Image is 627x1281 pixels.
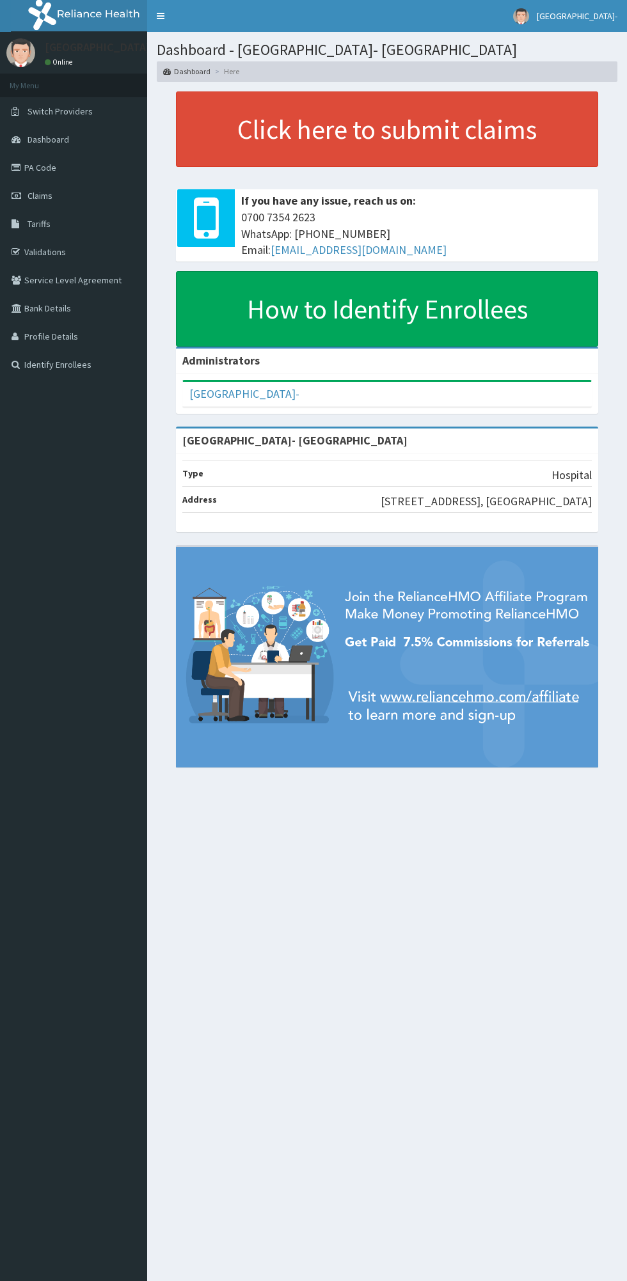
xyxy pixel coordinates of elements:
[176,547,598,767] img: provider-team-banner.png
[28,134,69,145] span: Dashboard
[189,386,299,401] a: [GEOGRAPHIC_DATA]-
[28,218,51,230] span: Tariffs
[182,468,203,479] b: Type
[241,193,416,208] b: If you have any issue, reach us on:
[381,493,592,510] p: [STREET_ADDRESS], [GEOGRAPHIC_DATA]
[537,10,617,22] span: [GEOGRAPHIC_DATA]-
[241,209,592,258] span: 0700 7354 2623 WhatsApp: [PHONE_NUMBER] Email:
[28,106,93,117] span: Switch Providers
[157,42,617,58] h1: Dashboard - [GEOGRAPHIC_DATA]- [GEOGRAPHIC_DATA]
[45,42,154,53] p: [GEOGRAPHIC_DATA]-
[182,494,217,505] b: Address
[212,66,239,77] li: Here
[271,242,447,257] a: [EMAIL_ADDRESS][DOMAIN_NAME]
[163,66,210,77] a: Dashboard
[45,58,75,67] a: Online
[176,271,598,347] a: How to Identify Enrollees
[552,467,592,483] p: Hospital
[182,433,408,448] strong: [GEOGRAPHIC_DATA]- [GEOGRAPHIC_DATA]
[6,38,35,67] img: User Image
[176,91,598,167] a: Click here to submit claims
[513,8,529,24] img: User Image
[28,190,52,201] span: Claims
[182,353,260,368] b: Administrators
